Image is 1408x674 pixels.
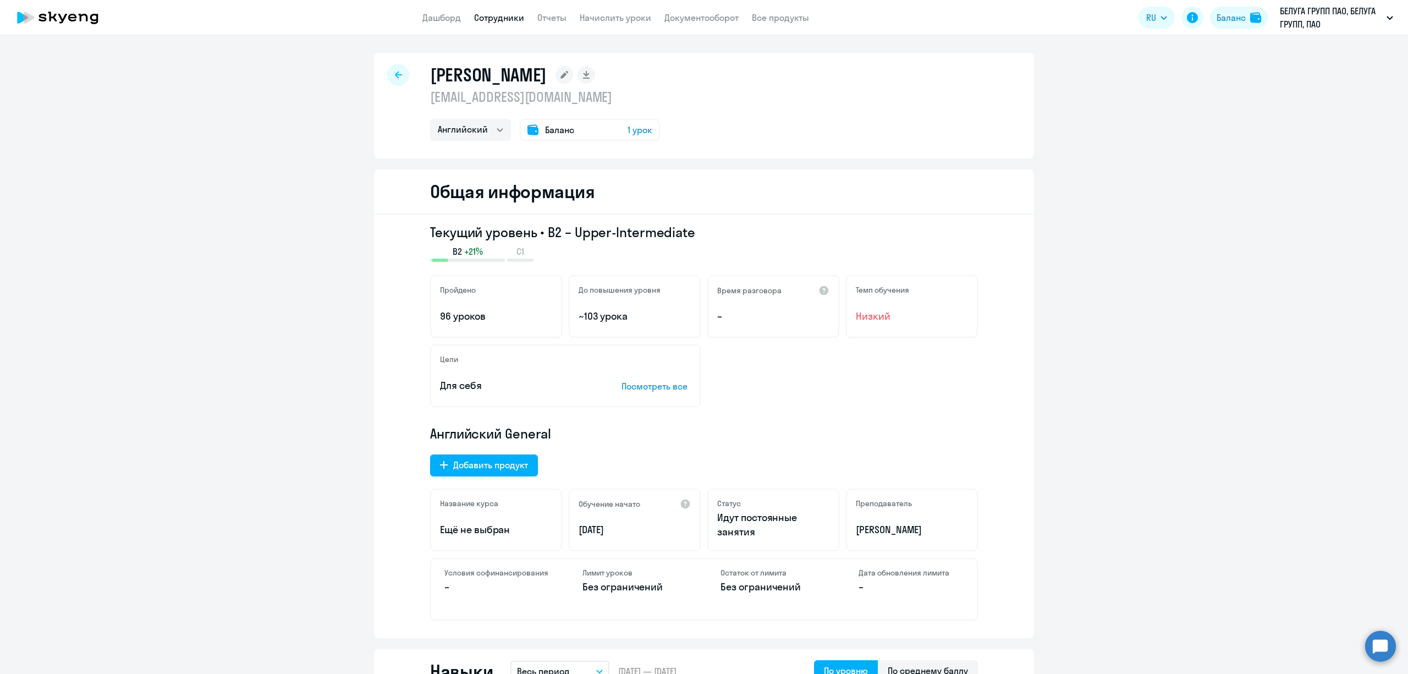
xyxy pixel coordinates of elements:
h5: Название курса [440,498,498,508]
p: [EMAIL_ADDRESS][DOMAIN_NAME] [430,88,660,106]
h4: Дата обновления лимита [859,568,964,578]
a: Отчеты [537,12,566,23]
img: balance [1250,12,1261,23]
h5: Преподаватель [856,498,912,508]
h5: Статус [717,498,741,508]
button: Балансbalance [1210,7,1268,29]
span: RU [1146,11,1156,24]
button: Добавить продукт [430,454,538,476]
span: 1 урок [628,123,652,136]
p: Для себя [440,379,587,393]
p: [PERSON_NAME] [856,523,968,537]
h4: Остаток от лимита [721,568,826,578]
h5: Цели [440,354,458,364]
h4: Условия софинансирования [444,568,549,578]
span: +21% [464,245,483,257]
button: RU [1138,7,1175,29]
h5: Обучение начато [579,499,640,509]
span: Баланс [545,123,574,136]
p: 96 уроков [440,309,552,324]
p: [DATE] [579,523,691,537]
span: B2 [453,245,462,257]
p: Ещё не выбран [440,523,552,537]
h1: [PERSON_NAME] [430,64,547,86]
h3: Текущий уровень • B2 – Upper-Intermediate [430,223,978,241]
span: Английский General [430,425,551,442]
p: БЕЛУГА ГРУПП ПАО, БЕЛУГА ГРУПП, ПАО [1280,4,1382,31]
span: Низкий [856,309,968,324]
p: Идут постоянные занятия [717,511,829,539]
h5: Темп обучения [856,285,909,295]
p: ~103 урока [579,309,691,324]
button: БЕЛУГА ГРУПП ПАО, БЕЛУГА ГРУПП, ПАО [1274,4,1399,31]
p: Посмотреть все [621,380,691,393]
p: – [444,580,549,594]
div: Баланс [1217,11,1246,24]
p: – [717,309,829,324]
p: Без ограничений [721,580,826,594]
a: Сотрудники [474,12,524,23]
h4: Лимит уроков [582,568,687,578]
h5: Время разговора [717,286,782,295]
h5: До повышения уровня [579,285,661,295]
h5: Пройдено [440,285,476,295]
p: Без ограничений [582,580,687,594]
span: C1 [516,245,524,257]
h2: Общая информация [430,180,595,202]
a: Все продукты [752,12,809,23]
p: – [859,580,964,594]
a: Документооборот [664,12,739,23]
a: Дашборд [422,12,461,23]
div: Добавить продукт [453,458,528,472]
a: Начислить уроки [580,12,651,23]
